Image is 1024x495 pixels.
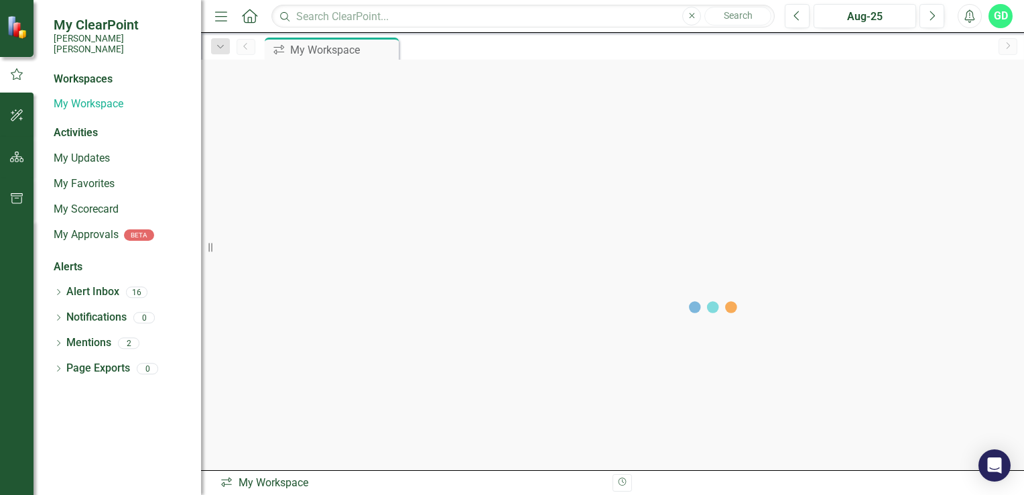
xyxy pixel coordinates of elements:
div: Workspaces [54,72,113,87]
button: Search [704,7,771,25]
button: GD [988,4,1013,28]
div: Activities [54,125,188,141]
small: [PERSON_NAME] [PERSON_NAME] [54,33,188,55]
div: My Workspace [290,42,395,58]
div: BETA [124,229,154,241]
a: My Workspace [54,97,188,112]
div: 2 [118,337,139,349]
div: 16 [126,286,147,298]
span: Search [724,10,753,21]
div: Open Intercom Messenger [978,449,1011,482]
img: ClearPoint Strategy [7,15,30,39]
a: Mentions [66,335,111,351]
a: Notifications [66,310,127,325]
a: Page Exports [66,361,130,376]
a: My Scorecard [54,202,188,217]
button: Aug-25 [814,4,916,28]
a: My Favorites [54,176,188,192]
span: My ClearPoint [54,17,188,33]
div: My Workspace [220,476,602,491]
a: Alert Inbox [66,284,119,300]
div: 0 [137,363,158,374]
input: Search ClearPoint... [271,5,775,28]
div: Alerts [54,260,188,275]
a: My Updates [54,151,188,166]
div: 0 [133,312,155,323]
a: My Approvals [54,227,119,243]
div: Aug-25 [818,9,911,25]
